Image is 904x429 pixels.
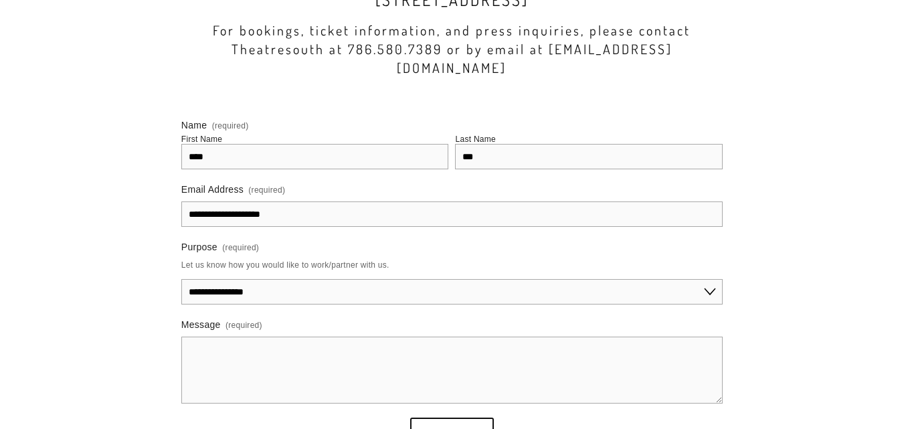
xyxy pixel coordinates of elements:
[181,184,244,195] span: Email Address
[455,135,496,144] div: Last Name
[212,122,249,130] span: (required)
[222,239,259,256] span: (required)
[181,21,723,77] h3: For bookings, ticket information, and press inquiries, please contact Theatresouth at 786.580.738...
[181,319,221,330] span: Message
[181,242,217,252] span: Purpose
[181,135,222,144] div: First Name
[225,317,262,334] span: (required)
[181,279,723,305] select: Purpose
[248,181,285,199] span: (required)
[181,120,207,131] span: Name
[181,256,389,274] p: Let us know how you would like to work/partner with us.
